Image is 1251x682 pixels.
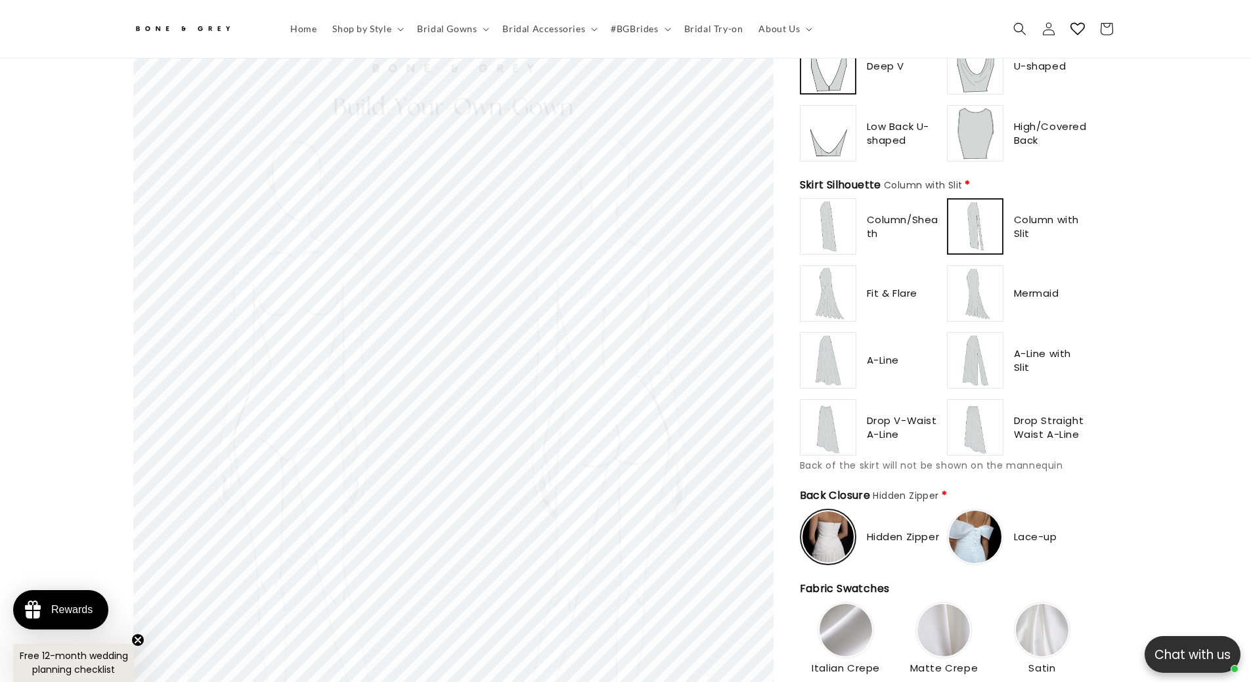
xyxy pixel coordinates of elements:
span: Satin [1026,661,1057,675]
button: Close teaser [131,633,144,647]
summary: Shop by Style [324,15,409,43]
span: Drop V-Waist A-Line [867,414,942,441]
span: U-shaped [1014,59,1066,73]
span: About Us [758,23,800,35]
p: Chat with us [1145,645,1240,664]
summary: #BGBrides [603,15,676,43]
span: Deep V [867,59,905,73]
img: Bone and Grey Bridal [133,18,232,40]
span: A-Line [867,353,900,367]
span: Back of the skirt will not be shown on the mannequin [800,459,1063,472]
img: https://cdn.shopify.com/s/files/1/0750/3832/7081/files/1-Italian-Crepe_995fc379-4248-4617-84cd-83... [820,604,872,656]
span: Hidden Zipper [867,530,940,543]
span: Hidden Zipper [873,489,938,502]
span: Bridal Gowns [417,23,477,35]
span: Matte Crepe [908,661,980,675]
a: Bridal Try-on [676,15,751,43]
img: https://cdn.shopify.com/s/files/1/0750/3832/7081/files/column_with_slit_95bf325b-2d13-487d-92d3-c... [950,201,1001,252]
img: https://cdn.shopify.com/s/files/1/0750/3832/7081/files/Closure-zipper.png?v=1756370614 [802,511,854,563]
div: Rewards [51,604,93,616]
span: Home [290,23,317,35]
img: https://cdn.shopify.com/s/files/1/0750/3832/7081/files/deep_v_back_3859ea34-be85-4461-984b-028969... [802,41,854,92]
summary: Bridal Gowns [409,15,494,43]
img: https://cdn.shopify.com/s/files/1/0750/3832/7081/files/U-shape_straps_fbff469f-4062-48c2-a36c-292... [949,40,1001,93]
a: Bone and Grey Bridal [128,13,269,45]
img: https://cdn.shopify.com/s/files/1/0750/3832/7081/files/a-line_slit_3a481983-194c-46fe-90b3-ce96d0... [949,334,1001,387]
summary: Search [1005,14,1034,43]
img: https://cdn.shopify.com/s/files/1/0750/3832/7081/files/4-Satin.jpg?v=1756368085 [1016,604,1068,656]
div: Free 12-month wedding planning checklistClose teaser [13,644,134,682]
img: https://cdn.shopify.com/s/files/1/0750/3832/7081/files/column_b63d2362-462d-4147-b160-3913c547a70... [802,200,854,253]
span: Skirt Silhouette [800,177,963,193]
summary: Bridal Accessories [494,15,603,43]
span: Shop by Style [332,23,391,35]
a: Write a review [87,75,145,85]
span: Column with Slit [884,179,962,192]
span: High/Covered Back [1014,119,1089,147]
span: Lace-up [1014,530,1057,543]
span: Mermaid [1014,286,1059,300]
img: https://cdn.shopify.com/s/files/1/0750/3832/7081/files/drop-v-waist-aline_078bfe7f-748c-4646-87b8... [802,401,854,454]
span: Column/Sheath [867,213,942,240]
span: A-Line with Slit [1014,347,1089,374]
img: https://cdn.shopify.com/s/files/1/0750/3832/7081/files/low_back_u-shape_3a105116-46ad-468a-9f53-a... [802,107,854,160]
span: Bridal Try-on [684,23,743,35]
img: https://cdn.shopify.com/s/files/1/0750/3832/7081/files/Closure-lace-up.jpg?v=1756370613 [949,511,1001,563]
img: https://cdn.shopify.com/s/files/1/0750/3832/7081/files/3-Matte-Crepe_80be2520-7567-4bc4-80bf-3eeb... [917,604,970,656]
img: https://cdn.shopify.com/s/files/1/0750/3832/7081/files/a-line_37bf069e-4231-4b1a-bced-7ad1a487183... [802,334,854,387]
span: Low Back U-shaped [867,119,942,147]
span: Fabric Swatches [800,581,892,597]
span: Fit & Flare [867,286,918,300]
span: #BGBrides [611,23,658,35]
span: Italian Crepe [810,661,882,675]
button: Write a review [898,20,985,42]
span: Drop Straight Waist A-Line [1014,414,1089,441]
img: https://cdn.shopify.com/s/files/1/0750/3832/7081/files/covered_back_217a143e-7cbd-41b1-86c8-ae9b1... [949,107,1001,160]
img: https://cdn.shopify.com/s/files/1/0750/3832/7081/files/fit_and_flare_4a72e90a-0f71-42d7-a592-d461... [802,267,854,320]
a: Home [282,15,324,43]
span: Column with Slit [1014,213,1089,240]
img: https://cdn.shopify.com/s/files/1/0750/3832/7081/files/drop-straight-waist-aline_17ac0158-d5ad-45... [949,401,1001,454]
summary: About Us [751,15,818,43]
button: Open chatbox [1145,636,1240,673]
img: https://cdn.shopify.com/s/files/1/0750/3832/7081/files/mermaid_dee7e2e6-f0b9-4e85-9a0c-8360725759... [949,267,1001,320]
span: Free 12-month wedding planning checklist [20,649,128,676]
span: Bridal Accessories [502,23,585,35]
span: Back Closure [800,488,939,503]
